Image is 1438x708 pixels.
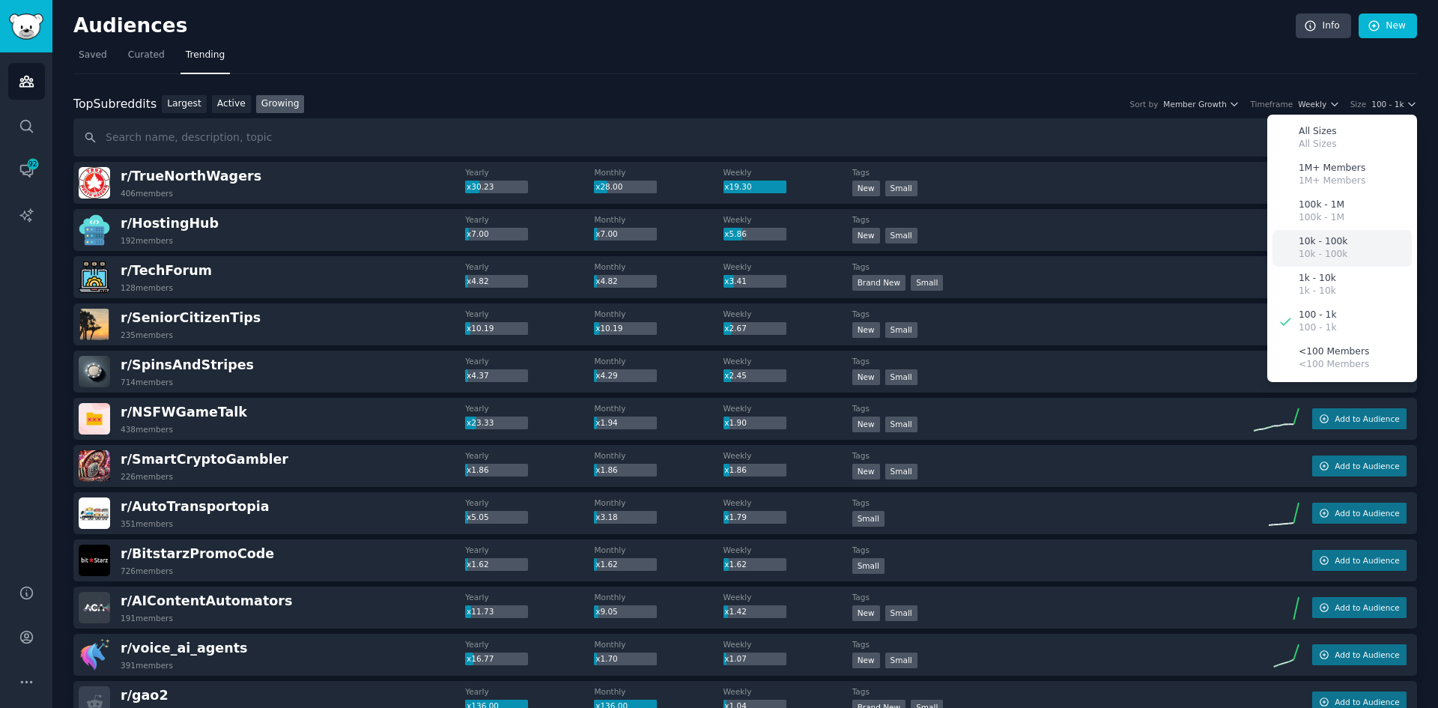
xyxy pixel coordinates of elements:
a: Largest [162,95,207,114]
div: 191 members [121,613,173,623]
dt: Monthly [594,639,723,650]
p: <100 Members [1299,345,1369,359]
span: x1.86 [724,465,747,474]
div: Small [885,322,917,338]
div: Brand New [852,275,906,291]
input: Search name, description, topic [73,118,1417,157]
span: x28.00 [595,182,622,191]
dt: Tags [852,167,1239,178]
dt: Yearly [465,450,594,461]
dt: Yearly [465,592,594,602]
span: x1.79 [724,512,747,521]
dt: Weekly [723,261,852,272]
div: New [852,181,880,196]
dt: Weekly [723,592,852,602]
div: New [852,369,880,385]
span: x4.29 [595,371,618,380]
div: Small [911,275,943,291]
dt: Monthly [594,686,723,697]
a: Saved [73,43,112,74]
span: r/ NSFWGameTalk [121,405,247,420]
span: x1.62 [724,560,747,569]
button: Member Growth [1163,99,1240,109]
div: New [852,322,880,338]
p: 100k - 1M [1299,211,1344,225]
span: x4.82 [467,276,489,285]
span: x9.05 [595,607,618,616]
a: New [1359,13,1417,39]
button: Add to Audience [1312,644,1407,665]
dt: Yearly [465,214,594,225]
img: SeniorCitizenTips [79,309,110,340]
dt: Monthly [594,356,723,366]
div: Small [885,605,917,621]
p: 100 - 1k [1299,321,1336,335]
p: 100 - 1k [1299,309,1336,322]
div: 226 members [121,471,173,482]
span: x4.82 [595,276,618,285]
span: x1.70 [595,654,618,663]
img: NSFWGameTalk [79,403,110,435]
img: HostingHub [79,214,110,246]
span: x30.23 [467,182,494,191]
dt: Tags [852,261,1239,272]
p: All Sizes [1299,138,1337,151]
div: 726 members [121,566,173,576]
span: x16.77 [467,654,494,663]
dt: Weekly [723,403,852,414]
p: All Sizes [1299,125,1337,139]
img: TechForum [79,261,110,293]
span: x1.42 [724,607,747,616]
div: New [852,653,880,668]
div: Size [1350,99,1367,109]
span: x1.07 [724,654,747,663]
span: r/ BitstarzPromoCode [121,546,274,561]
dt: Weekly [723,686,852,697]
dt: Monthly [594,309,723,319]
span: Trending [186,49,225,62]
img: AutoTransportopia [79,497,110,529]
div: Top Subreddits [73,95,157,114]
span: r/ SeniorCitizenTips [121,310,261,325]
button: Add to Audience [1312,503,1407,524]
span: x7.00 [595,229,618,238]
span: Add to Audience [1335,650,1399,660]
span: r/ SmartCryptoGambler [121,452,288,467]
dt: Tags [852,686,1239,697]
span: x1.86 [595,465,618,474]
a: Info [1296,13,1351,39]
img: TrueNorthWagers [79,167,110,199]
img: AIContentAutomators [79,592,110,623]
dt: Weekly [723,545,852,555]
div: Timeframe [1250,99,1293,109]
div: Small [885,417,917,432]
span: x1.90 [724,418,747,427]
dt: Tags [852,214,1239,225]
span: r/ TechForum [121,263,212,278]
dt: Monthly [594,167,723,178]
dt: Monthly [594,214,723,225]
img: BitstarzPromoCode [79,545,110,576]
span: x19.30 [724,182,751,191]
div: Small [885,181,917,196]
span: x4.37 [467,371,489,380]
dt: Weekly [723,497,852,508]
span: Saved [79,49,107,62]
div: 714 members [121,377,173,387]
div: Sort by [1130,99,1159,109]
div: 192 members [121,235,173,246]
span: x5.86 [724,229,747,238]
dt: Tags [852,592,1239,602]
dt: Tags [852,639,1239,650]
span: r/ HostingHub [121,216,219,231]
span: Member Growth [1163,99,1227,109]
dt: Monthly [594,592,723,602]
img: voice_ai_agents [79,639,110,671]
span: x7.00 [467,229,489,238]
span: Add to Audience [1335,697,1399,707]
div: 351 members [121,518,173,529]
span: Curated [128,49,165,62]
div: Small [852,511,885,527]
dt: Yearly [465,497,594,508]
div: 438 members [121,424,173,435]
